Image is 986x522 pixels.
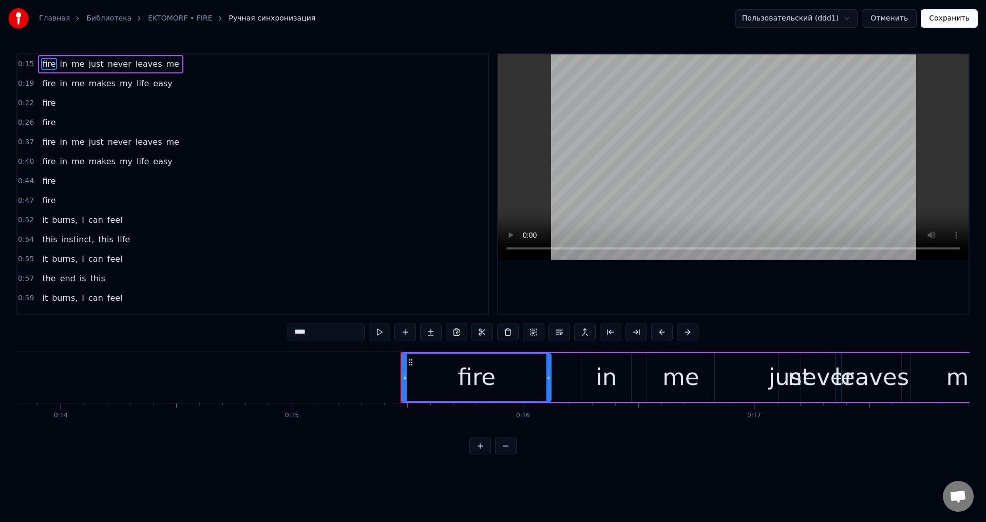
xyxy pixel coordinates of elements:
span: me [70,58,85,70]
span: 0:26 [18,118,34,128]
span: just [88,58,105,70]
span: in [59,58,69,70]
span: easy [152,156,173,167]
div: in [596,360,617,395]
span: feel [106,214,124,226]
span: me [70,136,85,148]
button: Сохранить [921,9,978,28]
div: fire [458,360,496,395]
span: my [119,78,134,89]
span: end [59,273,77,284]
span: fire [41,58,56,70]
span: life [117,234,131,245]
span: fire [41,97,56,109]
span: 0:22 [18,98,34,108]
span: I [81,253,85,265]
span: never [107,58,132,70]
span: feel [106,253,124,265]
span: I [81,292,85,304]
button: Отменить [862,9,917,28]
span: instinct, [61,312,96,323]
span: 0:44 [18,176,34,186]
div: 0:17 [747,412,761,420]
span: 0:54 [18,235,34,245]
span: 0:47 [18,196,34,206]
span: the [41,273,56,284]
span: can [87,214,104,226]
span: this [98,234,115,245]
span: easy [152,78,173,89]
span: burns, [51,253,79,265]
span: 0:40 [18,157,34,167]
div: leaves [835,360,909,395]
div: me [946,360,983,395]
span: 0:15 [18,59,34,69]
span: makes [88,78,117,89]
span: just [88,136,105,148]
span: me [165,136,180,148]
span: life [136,156,150,167]
div: 0:14 [54,412,68,420]
nav: breadcrumb [39,13,315,24]
span: makes [88,156,117,167]
span: it [41,292,49,304]
a: Открытый чат [943,481,974,512]
span: life [117,312,131,323]
span: in [59,78,69,89]
span: this [89,273,106,284]
div: never [788,360,854,395]
span: this [41,312,58,323]
span: fire [41,175,56,187]
span: it [41,214,49,226]
span: 0:55 [18,254,34,264]
div: me [662,360,699,395]
span: this [41,234,58,245]
span: fire [41,78,56,89]
span: Ручная синхронизация [229,13,316,24]
span: my [119,156,134,167]
div: 0:16 [516,412,530,420]
span: 0:52 [18,215,34,225]
a: Главная [39,13,70,24]
div: just [769,360,811,395]
img: youka [8,8,29,29]
span: it [41,253,49,265]
span: life [136,78,150,89]
span: 0:59 [18,293,34,303]
span: me [165,58,180,70]
div: 0:15 [285,412,299,420]
span: burns, [51,214,79,226]
span: me [70,78,85,89]
span: in [59,136,69,148]
span: I [81,214,85,226]
span: fire [41,156,56,167]
span: me [70,156,85,167]
span: fire [41,117,56,128]
span: feel [106,292,124,304]
a: EKTOMORF • FIRE [148,13,212,24]
span: can [87,292,104,304]
span: 1:01 [18,313,34,323]
span: 0:19 [18,79,34,89]
span: this [98,312,115,323]
span: burns, [51,292,79,304]
span: fire [41,136,56,148]
span: is [79,273,87,284]
span: leaves [135,58,163,70]
span: in [59,156,69,167]
span: can [87,253,104,265]
span: 0:37 [18,137,34,147]
span: instinct, [61,234,96,245]
span: fire [41,195,56,206]
span: leaves [135,136,163,148]
a: Библиотека [86,13,131,24]
span: never [107,136,132,148]
span: 0:57 [18,274,34,284]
